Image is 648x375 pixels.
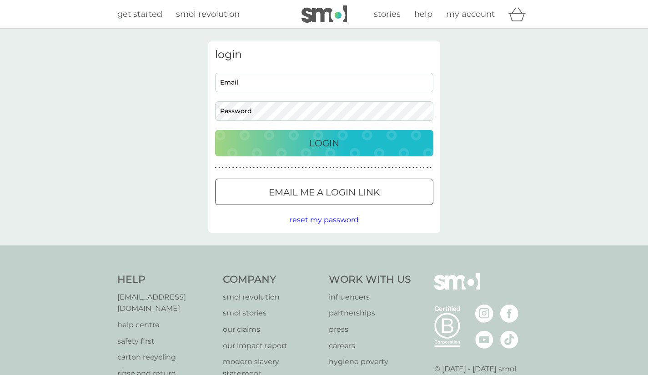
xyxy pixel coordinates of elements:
[215,130,433,156] button: Login
[223,324,320,335] a: our claims
[409,165,411,170] p: ●
[392,165,393,170] p: ●
[215,165,217,170] p: ●
[250,165,251,170] p: ●
[347,165,348,170] p: ●
[284,165,286,170] p: ●
[295,165,296,170] p: ●
[269,185,380,200] p: Email me a login link
[361,165,362,170] p: ●
[388,165,390,170] p: ●
[277,165,279,170] p: ●
[117,9,162,19] span: get started
[329,291,411,303] a: influencers
[229,165,231,170] p: ●
[414,8,432,21] a: help
[176,8,240,21] a: smol revolution
[305,165,307,170] p: ●
[308,165,310,170] p: ●
[117,351,214,363] a: carton recycling
[301,165,303,170] p: ●
[319,165,321,170] p: ●
[322,165,324,170] p: ●
[446,8,495,21] a: my account
[434,273,480,304] img: smol
[260,165,262,170] p: ●
[290,214,359,226] button: reset my password
[374,165,376,170] p: ●
[329,273,411,287] h4: Work With Us
[176,9,240,19] span: smol revolution
[446,9,495,19] span: my account
[117,8,162,21] a: get started
[385,165,387,170] p: ●
[309,136,339,150] p: Login
[427,165,428,170] p: ●
[340,165,342,170] p: ●
[223,273,320,287] h4: Company
[301,5,347,23] img: smol
[475,305,493,323] img: visit the smol Instagram page
[117,319,214,331] a: help centre
[253,165,255,170] p: ●
[412,165,414,170] p: ●
[350,165,352,170] p: ●
[326,165,328,170] p: ●
[399,165,401,170] p: ●
[406,165,407,170] p: ●
[263,165,265,170] p: ●
[367,165,369,170] p: ●
[329,340,411,352] p: careers
[225,165,227,170] p: ●
[333,165,335,170] p: ●
[222,165,224,170] p: ●
[223,291,320,303] a: smol revolution
[402,165,404,170] p: ●
[267,165,269,170] p: ●
[218,165,220,170] p: ●
[288,165,290,170] p: ●
[500,305,518,323] img: visit the smol Facebook page
[223,340,320,352] a: our impact report
[236,165,237,170] p: ●
[290,215,359,224] span: reset my password
[414,9,432,19] span: help
[374,8,401,21] a: stories
[291,165,293,170] p: ●
[243,165,245,170] p: ●
[329,356,411,368] a: hygiene poverty
[329,307,411,319] a: partnerships
[117,291,214,315] a: [EMAIL_ADDRESS][DOMAIN_NAME]
[271,165,272,170] p: ●
[419,165,421,170] p: ●
[500,330,518,349] img: visit the smol Tiktok page
[374,9,401,19] span: stories
[246,165,248,170] p: ●
[430,165,432,170] p: ●
[357,165,359,170] p: ●
[395,165,397,170] p: ●
[298,165,300,170] p: ●
[336,165,338,170] p: ●
[312,165,314,170] p: ●
[382,165,383,170] p: ●
[256,165,258,170] p: ●
[343,165,345,170] p: ●
[239,165,241,170] p: ●
[232,165,234,170] p: ●
[117,335,214,347] a: safety first
[117,273,214,287] h4: Help
[223,307,320,319] a: smol stories
[329,324,411,335] a: press
[364,165,366,170] p: ●
[329,165,331,170] p: ●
